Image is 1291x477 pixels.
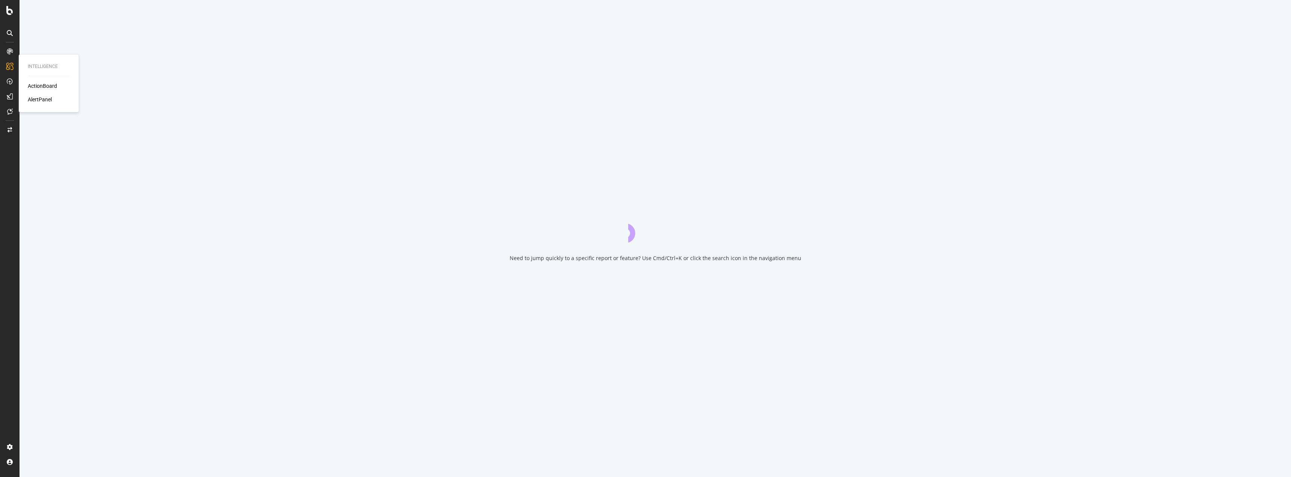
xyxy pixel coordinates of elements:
[510,254,801,262] div: Need to jump quickly to a specific report or feature? Use Cmd/Ctrl+K or click the search icon in ...
[28,96,52,103] a: AlertPanel
[628,215,682,242] div: animation
[28,82,57,90] a: ActionBoard
[28,63,70,70] div: Intelligence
